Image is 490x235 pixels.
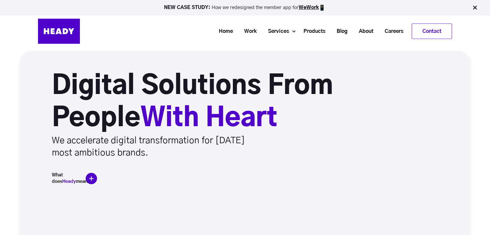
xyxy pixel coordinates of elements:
[52,135,263,159] p: We accelerate digital transformation for [DATE] most ambitious brands.
[52,172,84,185] h5: What does mean?
[211,25,236,37] a: Home
[260,25,292,37] a: Services
[38,19,80,44] img: Heady_Logo_Web-01 (1)
[319,5,325,11] img: app emoji
[140,106,277,131] span: With Heart
[377,25,407,37] a: Careers
[329,25,351,37] a: Blog
[472,5,478,11] img: Close Bar
[412,24,452,39] a: Contact
[62,179,76,184] span: Heady
[299,5,319,10] a: WeWork
[86,23,452,39] div: Navigation Menu
[236,25,260,37] a: Work
[295,25,329,37] a: Products
[86,173,97,184] img: plus-icon
[52,70,393,135] h1: Digital Solutions From People
[351,25,377,37] a: About
[164,5,212,10] strong: NEW CASE STUDY:
[3,5,487,11] p: How we redesigned the member app for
